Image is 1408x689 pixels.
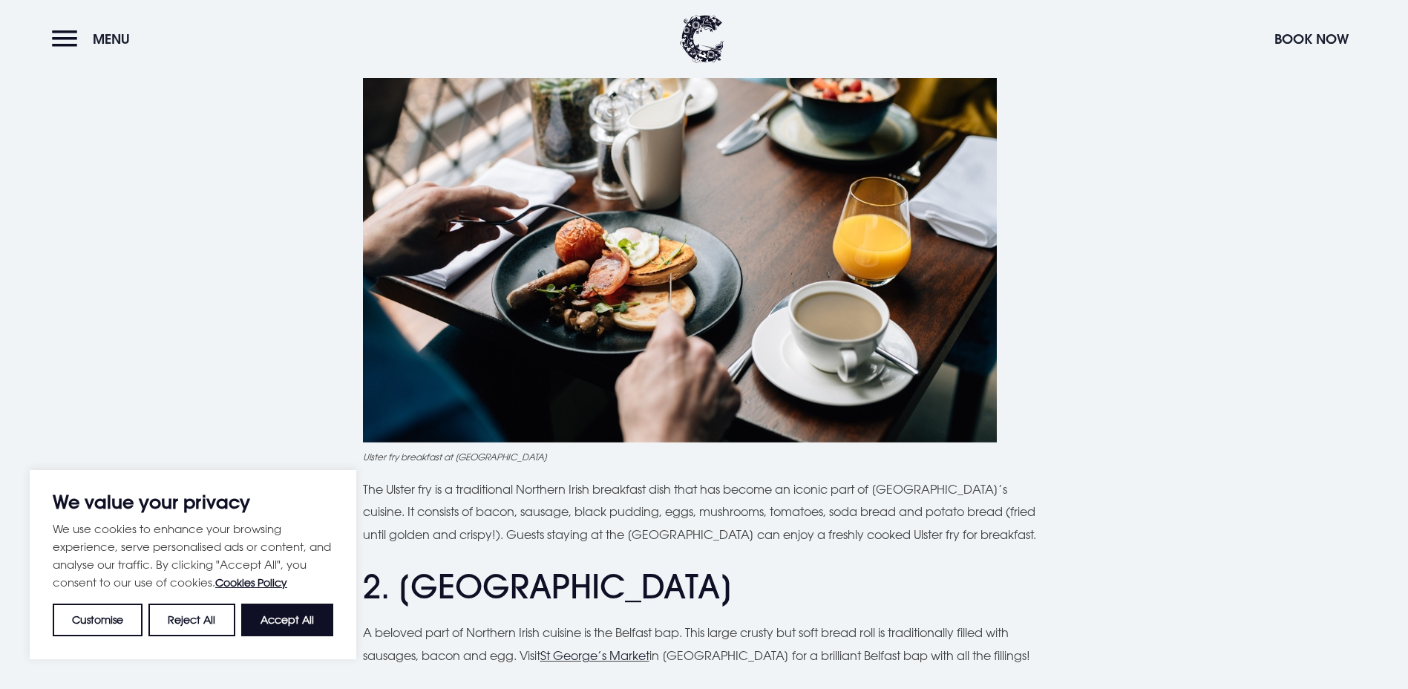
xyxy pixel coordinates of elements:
button: Menu [52,23,137,55]
button: Book Now [1267,23,1356,55]
div: We value your privacy [30,470,356,659]
img: Clandeboye Lodge [680,15,724,63]
span: Menu [93,30,130,48]
button: Customise [53,604,143,636]
p: The Ulster fry is a traditional Northern Irish breakfast dish that has become an iconic part of [... [363,478,1046,546]
img: Traditional Northern Irish breakfast [363,20,997,443]
a: Cookies Policy [215,576,287,589]
p: We value your privacy [53,493,333,511]
figcaption: Ulster fry breakfast at [GEOGRAPHIC_DATA] [363,450,1046,463]
button: Accept All [241,604,333,636]
p: A beloved part of Northern Irish cuisine is the Belfast bap. This large crusty but soft bread rol... [363,621,1046,667]
h2: 2. [GEOGRAPHIC_DATA] [363,567,1046,607]
a: St George’s Market [540,648,649,663]
p: We use cookies to enhance your browsing experience, serve personalised ads or content, and analys... [53,520,333,592]
button: Reject All [148,604,235,636]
